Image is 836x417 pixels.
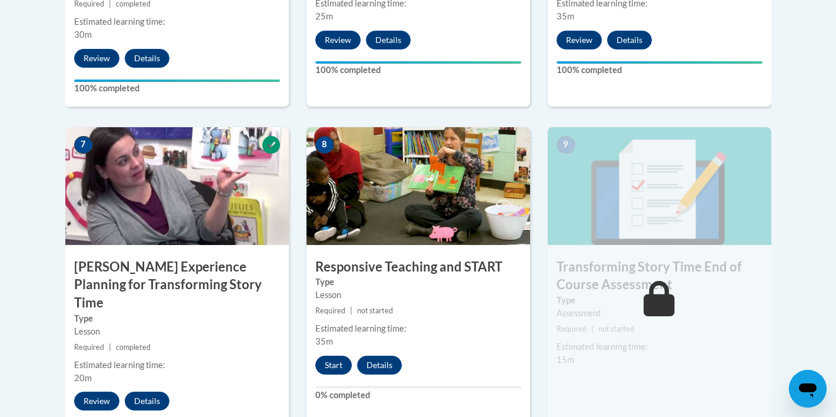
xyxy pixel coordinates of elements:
[366,31,411,49] button: Details
[74,80,280,82] div: Your progress
[548,258,771,294] h3: Transforming Story Time End of Course Assessment
[116,343,151,352] span: completed
[74,82,280,95] label: 100% completed
[350,306,352,315] span: |
[74,312,280,325] label: Type
[607,31,652,49] button: Details
[557,64,762,77] label: 100% completed
[315,322,521,335] div: Estimated learning time:
[65,258,289,312] h3: [PERSON_NAME] Experience Planning for Transforming Story Time
[557,11,574,21] span: 35m
[315,336,333,346] span: 35m
[315,389,521,402] label: 0% completed
[315,306,345,315] span: Required
[557,340,762,353] div: Estimated learning time:
[315,356,352,375] button: Start
[357,306,393,315] span: not started
[315,61,521,64] div: Your progress
[315,289,521,302] div: Lesson
[591,325,594,333] span: |
[74,136,93,154] span: 7
[315,31,361,49] button: Review
[74,325,280,338] div: Lesson
[307,258,530,276] h3: Responsive Teaching and START
[307,127,530,245] img: Course Image
[109,343,111,352] span: |
[548,127,771,245] img: Course Image
[74,49,119,68] button: Review
[315,11,333,21] span: 25m
[789,370,827,408] iframe: Button to launch messaging window
[598,325,634,333] span: not started
[125,49,169,68] button: Details
[557,325,587,333] span: Required
[74,29,92,39] span: 30m
[315,136,334,154] span: 8
[557,31,602,49] button: Review
[125,392,169,411] button: Details
[74,15,280,28] div: Estimated learning time:
[557,355,574,365] span: 15m
[557,307,762,320] div: Assessment
[557,294,762,307] label: Type
[74,392,119,411] button: Review
[315,276,521,289] label: Type
[74,373,92,383] span: 20m
[557,136,575,154] span: 9
[315,64,521,77] label: 100% completed
[557,61,762,64] div: Your progress
[357,356,402,375] button: Details
[74,343,104,352] span: Required
[65,127,289,245] img: Course Image
[74,359,280,372] div: Estimated learning time:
